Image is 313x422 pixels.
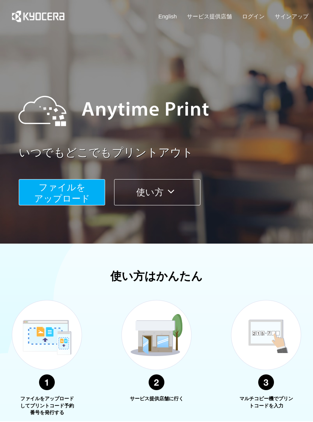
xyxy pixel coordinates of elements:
a: English [158,12,177,20]
p: サービス提供店舗に行く [128,395,185,403]
a: サインアップ [275,12,308,20]
a: サービス提供店舗 [187,12,232,20]
a: いつでもどこでもプリントアウト [19,145,313,161]
p: ファイルをアップロードしてプリントコード予約番号を発行する [19,395,75,416]
span: ファイルを ​​アップロード [34,182,90,204]
button: ファイルを​​アップロード [19,179,105,205]
p: マルチコピー機でプリントコードを入力 [238,395,294,409]
a: ログイン [242,12,265,20]
button: 使い方 [114,179,200,205]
